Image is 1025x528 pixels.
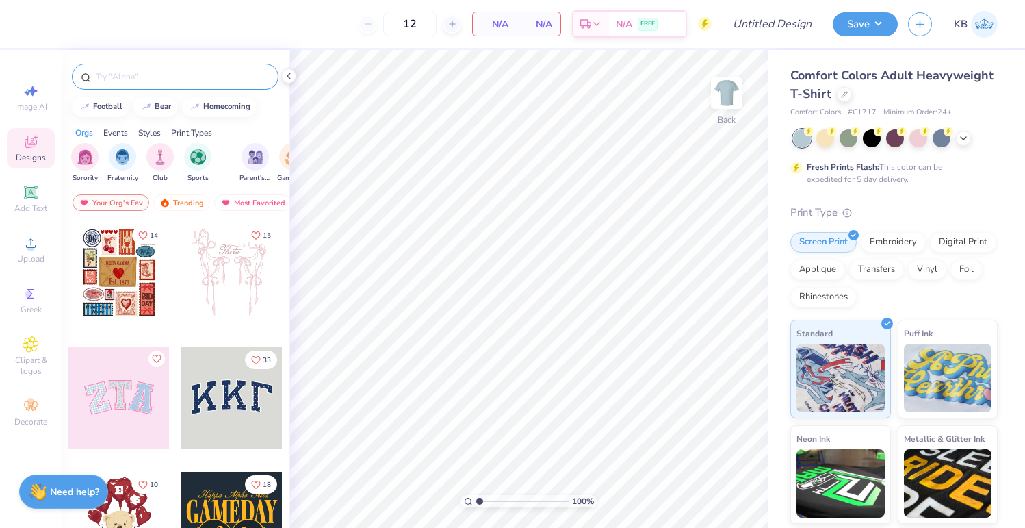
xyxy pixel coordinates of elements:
img: Standard [796,344,885,412]
span: Game Day [277,173,309,184]
button: filter button [107,143,138,184]
img: Parent's Weekend Image [248,149,263,165]
div: homecoming [203,103,250,110]
div: Vinyl [908,260,946,280]
span: 33 [263,357,271,364]
span: 18 [263,481,271,488]
img: trending.gif [159,198,170,208]
img: Club Image [153,149,168,165]
input: Try "Alpha" [94,70,270,84]
div: Trending [153,194,210,211]
span: Standard [796,326,833,340]
img: Metallic & Glitter Ink [904,449,992,518]
strong: Fresh Prints Flash: [807,162,879,173]
img: Neon Ink [796,449,885,518]
div: football [93,103,122,110]
span: Club [153,173,168,184]
button: filter button [239,143,271,184]
input: – – [383,12,437,36]
span: N/A [525,17,552,32]
img: Puff Ink [904,344,992,412]
span: Add Text [14,203,47,214]
button: filter button [184,143,211,184]
img: Sorority Image [77,149,93,165]
span: KB [954,16,968,32]
div: filter for Parent's Weekend [239,143,271,184]
span: 100 % [572,495,594,507]
img: Back [713,79,740,107]
img: Game Day Image [285,149,301,165]
div: Orgs [75,127,93,139]
span: Clipart & logos [7,355,55,377]
input: Untitled Design [722,10,822,38]
button: filter button [146,143,174,184]
div: Print Type [790,205,998,221]
div: Foil [950,260,983,280]
div: filter for Sports [184,143,211,184]
span: Parent's Weekend [239,173,271,184]
span: Sorority [73,173,98,184]
span: Metallic & Glitter Ink [904,431,985,446]
span: Minimum Order: 24 + [883,107,952,118]
div: Your Org's Fav [73,194,149,211]
span: FREE [640,19,655,29]
div: filter for Sorority [71,143,99,184]
button: filter button [71,143,99,184]
button: Like [245,351,277,369]
div: filter for Club [146,143,174,184]
div: bear [155,103,171,110]
span: Sports [187,173,209,184]
span: 14 [150,232,158,239]
img: trend_line.gif [190,103,200,111]
button: bear [133,97,177,117]
div: Screen Print [790,232,857,253]
button: football [72,97,129,117]
span: Designs [16,152,46,163]
img: Kayla Berkoff [971,11,998,38]
button: Like [132,475,164,494]
a: KB [954,11,998,38]
span: Comfort Colors Adult Heavyweight T-Shirt [790,67,994,102]
span: Neon Ink [796,431,830,446]
span: Puff Ink [904,326,933,340]
img: trend_line.gif [141,103,152,111]
span: N/A [616,17,632,32]
img: most_fav.gif [220,198,231,208]
span: Image AI [15,101,47,112]
div: Most Favorited [214,194,291,211]
span: # C1717 [848,107,877,118]
div: Back [718,114,736,126]
button: Like [245,475,277,494]
button: Like [245,226,277,244]
div: filter for Fraternity [107,143,138,184]
img: trend_line.gif [79,103,90,111]
span: 10 [150,481,158,488]
span: 15 [263,232,271,239]
div: Styles [138,127,161,139]
img: most_fav.gif [79,198,90,208]
strong: Need help? [50,486,99,499]
span: N/A [481,17,508,32]
div: Rhinestones [790,287,857,307]
div: Transfers [849,260,904,280]
span: Decorate [14,416,47,427]
span: Comfort Colors [790,107,841,118]
img: Fraternity Image [115,149,130,165]
button: filter button [277,143,309,184]
div: filter for Game Day [277,143,309,184]
div: Applique [790,260,845,280]
div: Embroidery [861,232,926,253]
span: Upload [17,253,44,264]
button: Save [833,12,898,36]
span: Greek [21,304,42,315]
button: homecoming [182,97,257,117]
div: Events [103,127,128,139]
button: Like [132,226,164,244]
button: Like [148,351,165,367]
div: Print Types [171,127,212,139]
span: Fraternity [107,173,138,184]
img: Sports Image [190,149,206,165]
div: Digital Print [930,232,996,253]
div: This color can be expedited for 5 day delivery. [807,161,975,186]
